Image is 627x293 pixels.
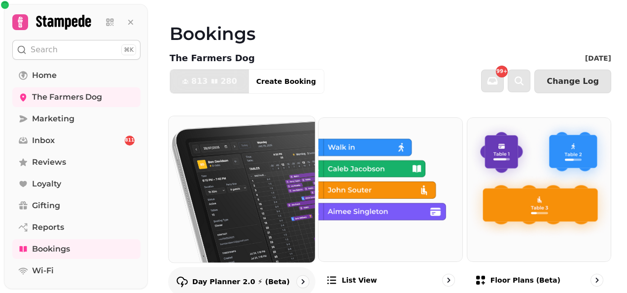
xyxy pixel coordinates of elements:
p: [DATE] [585,53,611,63]
span: Marketing [32,113,74,125]
span: Reviews [32,156,66,168]
button: Create Booking [248,70,324,93]
p: Day Planner 2.0 ⚡ (Beta) [192,277,290,287]
a: Bookings [12,239,140,259]
span: Change Log [547,77,599,85]
span: 280 [220,77,237,85]
div: ⌘K [121,44,136,55]
span: Home [32,70,57,81]
span: 99+ [496,69,507,74]
button: Change Log [534,70,611,93]
svg: go to [298,277,308,287]
svg: go to [592,275,602,285]
p: Search [31,44,58,56]
img: List view [318,118,462,261]
span: 813 [191,77,208,85]
a: Home [12,66,140,85]
a: Marketing [12,109,140,129]
img: Floor Plans (beta) [467,118,611,261]
a: Inbox811 [12,131,140,150]
span: Loyalty [32,178,61,190]
span: Inbox [32,135,55,146]
button: Search⌘K [12,40,140,60]
span: Reports [32,221,64,233]
p: Floor Plans (beta) [490,275,560,285]
button: 813280 [170,70,249,93]
span: Gifting [32,200,60,212]
a: The Farmers Dog [12,87,140,107]
p: The Farmers Dog [170,51,255,65]
a: Gifting [12,196,140,216]
p: List view [342,275,377,285]
svg: go to [444,275,453,285]
span: Wi-Fi [32,265,54,277]
a: Reviews [12,152,140,172]
span: Create Booking [256,78,316,85]
a: Wi-Fi [12,261,140,281]
span: Bookings [32,243,70,255]
span: 811 [125,137,135,144]
a: Loyalty [12,174,140,194]
span: The Farmers Dog [32,91,102,103]
img: Day Planner 2.0 ⚡ (Beta) [161,109,322,270]
a: Reports [12,218,140,237]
